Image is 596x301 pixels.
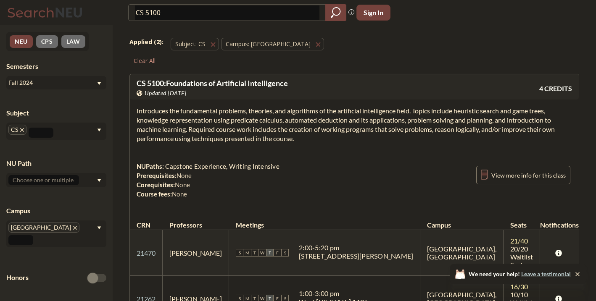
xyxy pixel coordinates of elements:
input: Class, professor, course number, "phrase" [135,5,319,20]
span: CS 5100 : Foundations of Artificial Intelligence [137,79,288,88]
span: Subject: CS [175,40,206,48]
svg: X to remove pill [73,226,77,230]
span: Updated [DATE] [145,89,186,98]
span: 16 / 30 [510,283,528,291]
div: Semesters [6,62,106,71]
div: Clear All [129,55,160,67]
div: Fall 2024Dropdown arrow [6,76,106,89]
span: M [243,249,251,257]
div: Campus [6,206,106,215]
a: Leave a testimonial [521,270,571,277]
div: Dropdown arrow [6,173,106,187]
td: [PERSON_NAME] [163,230,229,276]
span: S [236,249,243,257]
div: magnifying glass [325,4,346,21]
span: Campus: [GEOGRAPHIC_DATA] [226,40,311,48]
th: Notifications [540,212,579,230]
div: [GEOGRAPHIC_DATA]X to remove pillDropdown arrow [6,220,106,247]
div: NUPaths: Prerequisites: Corequisites: Course fees: [137,162,280,199]
span: 20/20 Waitlist Seats [510,245,533,269]
th: Seats [504,212,540,230]
span: 21 / 40 [510,237,528,245]
button: Campus: [GEOGRAPHIC_DATA] [221,38,324,50]
td: [GEOGRAPHIC_DATA], [GEOGRAPHIC_DATA] [420,230,504,276]
th: Professors [163,212,229,230]
span: [GEOGRAPHIC_DATA]X to remove pill [8,222,79,233]
div: Fall 2024 [8,78,96,87]
span: F [274,249,281,257]
span: View more info for this class [491,170,566,181]
span: CSX to remove pill [8,125,26,135]
span: Capstone Experience, Writing Intensive [164,162,280,170]
div: 1:00 - 3:00 pm [299,289,368,298]
button: CPS [36,35,58,48]
svg: magnifying glass [331,7,341,18]
svg: Dropdown arrow [97,226,101,230]
span: W [258,249,266,257]
section: Introduces the fundamental problems, theories, and algorithms of the artificial intelligence fiel... [137,106,572,143]
div: Subject [6,108,106,118]
span: None [175,181,190,188]
span: None [172,190,187,198]
div: CRN [137,220,150,230]
div: CSX to remove pillDropdown arrow [6,123,106,140]
th: Meetings [229,212,420,230]
button: Sign In [356,5,390,21]
button: Subject: CS [171,38,219,50]
input: Choose one or multiple [8,175,79,185]
button: LAW [61,35,85,48]
svg: Dropdown arrow [97,128,101,132]
span: We need your help! [469,271,571,277]
svg: X to remove pill [20,128,24,132]
div: NU Path [6,159,106,168]
svg: Dropdown arrow [97,179,101,182]
div: 2:00 - 5:20 pm [299,243,413,252]
span: T [251,249,258,257]
span: 4 CREDITS [539,84,572,93]
span: T [266,249,274,257]
span: None [177,172,192,179]
div: [STREET_ADDRESS][PERSON_NAME] [299,252,413,260]
span: Applied ( 2 ): [129,37,164,47]
button: NEU [10,35,33,48]
svg: Dropdown arrow [97,82,101,85]
p: Honors [6,273,29,283]
th: Campus [420,212,504,230]
span: S [281,249,289,257]
a: 21470 [137,249,156,257]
